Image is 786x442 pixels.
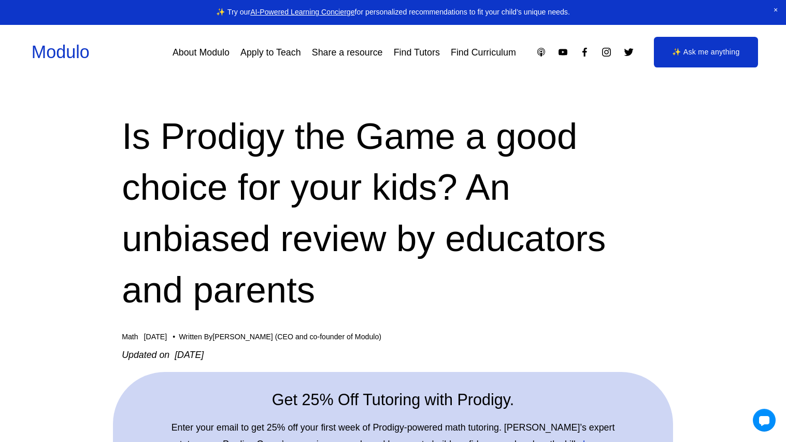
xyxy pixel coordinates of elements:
a: Facebook [579,47,590,58]
a: Find Curriculum [451,43,516,62]
div: Written By [179,333,381,341]
span: [DATE] [144,333,167,341]
a: Find Tutors [394,43,440,62]
a: Modulo [32,42,90,62]
em: Updated on [DATE] [122,350,204,360]
h1: Is Prodigy the Game a good choice for your kids? An unbiased review by educators and parents [122,111,664,316]
a: Math [122,333,138,341]
a: Apple Podcasts [536,47,547,58]
a: Apply to Teach [240,43,301,62]
h2: Get 25% Off Tutoring with Prodigy. [169,389,617,411]
a: About Modulo [173,43,230,62]
a: Share a resource [312,43,383,62]
a: Instagram [601,47,612,58]
a: AI-Powered Learning Concierge [250,8,354,16]
a: Twitter [623,47,634,58]
a: [PERSON_NAME] (CEO and co-founder of Modulo) [212,333,381,341]
a: ✨ Ask me anything [654,37,759,68]
a: YouTube [558,47,568,58]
